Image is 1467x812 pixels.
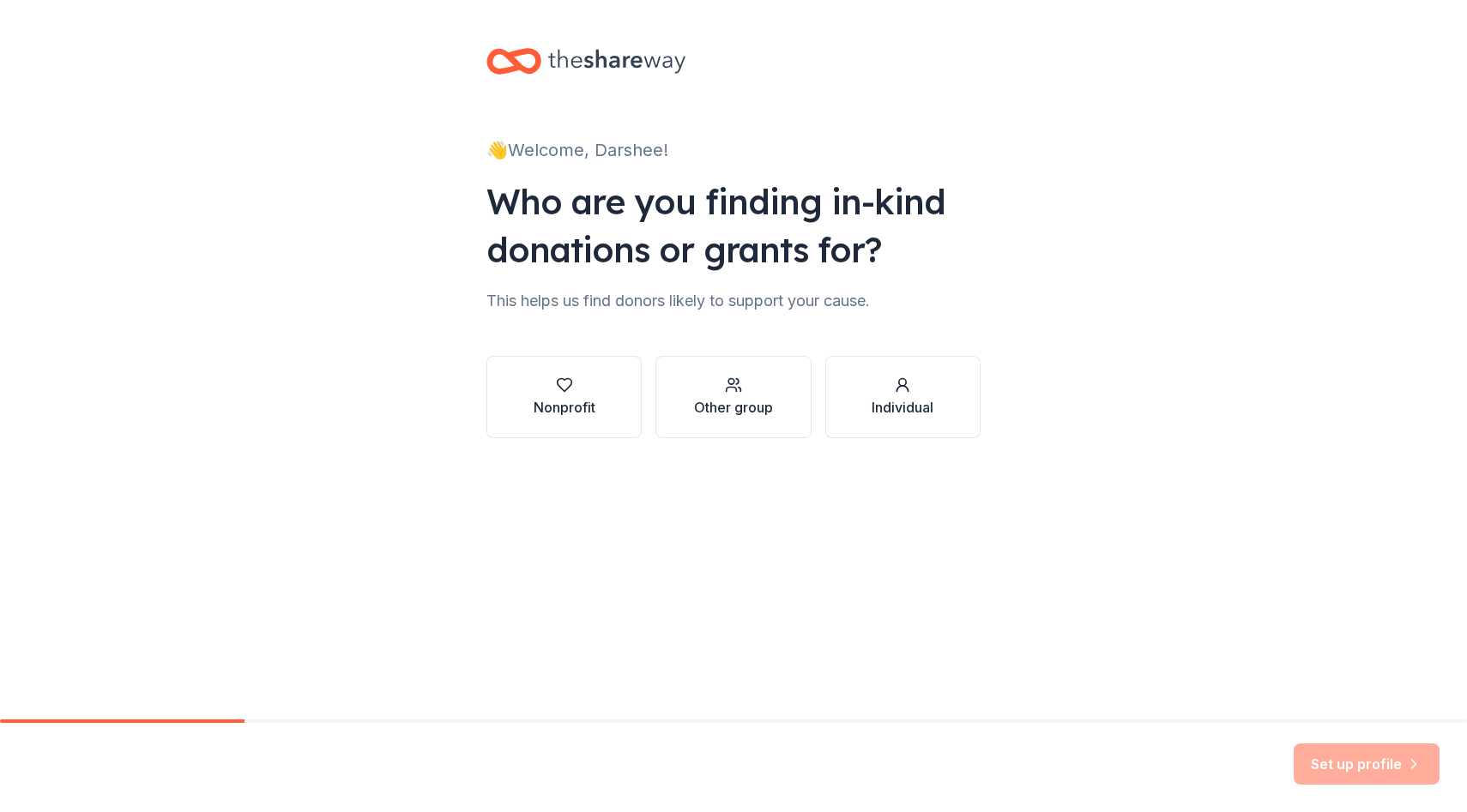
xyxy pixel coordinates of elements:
div: Nonprofit [534,397,595,418]
div: Who are you finding in-kind donations or grants for? [486,177,981,274]
div: 👋 Welcome, Darshee! [486,136,981,164]
div: Other group [694,397,773,418]
div: This helps us find donors likely to support your cause. [486,287,981,315]
button: Nonprofit [486,356,642,438]
button: Other group [655,356,811,438]
div: Individual [872,397,933,418]
button: Individual [825,356,981,438]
